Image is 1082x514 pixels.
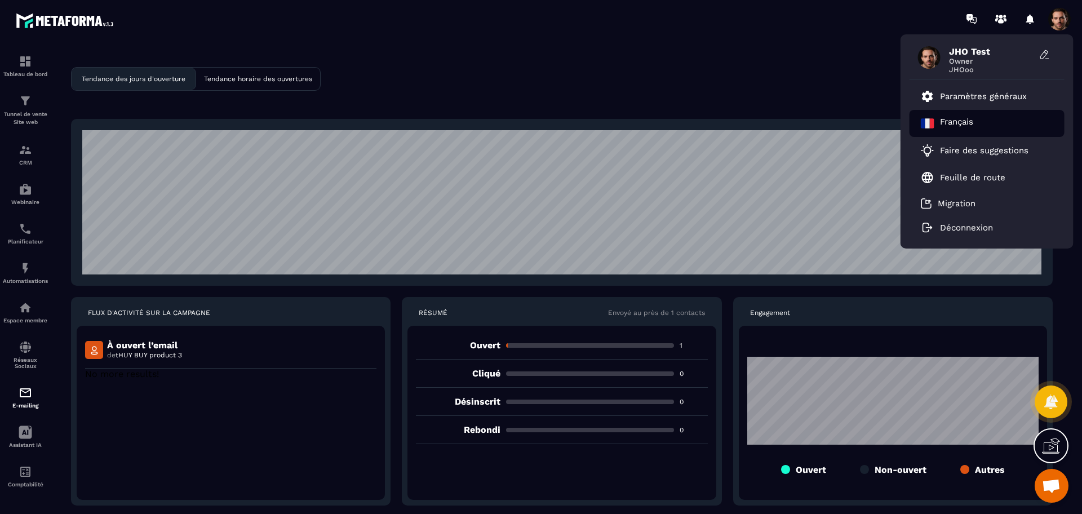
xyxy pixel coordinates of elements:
a: Migration [921,198,975,209]
a: schedulerschedulerPlanificateur [3,214,48,253]
p: Engagement [750,308,790,317]
p: de [107,351,182,360]
img: automations [19,262,32,275]
p: Envoyé au près de 1 contacts [608,308,705,317]
span: tHUY BUY product 3 [116,351,182,359]
a: accountantaccountantComptabilité [3,457,48,496]
p: Automatisations [3,278,48,284]
a: Assistant IA [3,417,48,457]
p: E-mailing [3,402,48,409]
img: social-network [19,340,32,354]
p: Planificateur [3,238,48,245]
a: Faire des suggestions [921,144,1039,157]
a: formationformationTableau de bord [3,46,48,86]
p: 0 [680,397,708,406]
p: Faire des suggestions [940,145,1028,156]
p: Tunnel de vente Site web [3,110,48,126]
a: social-networksocial-networkRéseaux Sociaux [3,332,48,378]
a: emailemailE-mailing [3,378,48,417]
img: formation [19,55,32,68]
p: Feuille de route [940,172,1005,183]
p: Espace membre [3,317,48,324]
img: email [19,386,32,400]
p: 0 [680,369,708,378]
p: Désinscrit [416,396,500,407]
p: Autres [975,464,1005,475]
p: Migration [938,198,975,209]
p: Tableau de bord [3,71,48,77]
p: Non-ouvert [875,464,926,475]
img: formation [19,94,32,108]
p: RÉSUMÉ [419,308,447,317]
p: Tendance des jours d'ouverture [82,75,185,83]
span: JHO Test [949,46,1034,57]
p: Ouvert [796,464,826,475]
img: automations [19,183,32,196]
p: 0 [680,426,708,435]
img: logo [16,10,117,31]
span: No more results! [85,369,159,379]
p: Rebondi [416,424,500,435]
a: Feuille de route [921,171,1005,184]
a: automationsautomationsEspace membre [3,293,48,332]
p: À ouvert l’email [107,340,182,351]
p: CRM [3,159,48,166]
p: Cliqué [416,368,500,379]
img: automations [19,301,32,314]
p: Tendance horaire des ouvertures [204,75,312,83]
a: formationformationCRM [3,135,48,174]
a: automationsautomationsAutomatisations [3,253,48,293]
p: FLUX D'ACTIVITÉ SUR LA CAMPAGNE [88,308,210,317]
p: Webinaire [3,199,48,205]
a: Paramètres généraux [921,90,1027,103]
p: Paramètres généraux [940,91,1027,101]
img: mail-detail-icon.f3b144a5.svg [85,341,103,359]
p: Déconnexion [940,223,993,233]
span: Owner [949,57,1034,65]
img: formation [19,143,32,157]
a: automationsautomationsWebinaire [3,174,48,214]
div: Mở cuộc trò chuyện [1035,469,1068,503]
a: formationformationTunnel de vente Site web [3,86,48,135]
span: JHOoo [949,65,1034,74]
p: 1 [680,341,708,350]
p: Ouvert [416,340,500,351]
img: scheduler [19,222,32,236]
p: Réseaux Sociaux [3,357,48,369]
p: Français [940,117,973,130]
p: Comptabilité [3,481,48,488]
p: Assistant IA [3,442,48,448]
img: accountant [19,465,32,478]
